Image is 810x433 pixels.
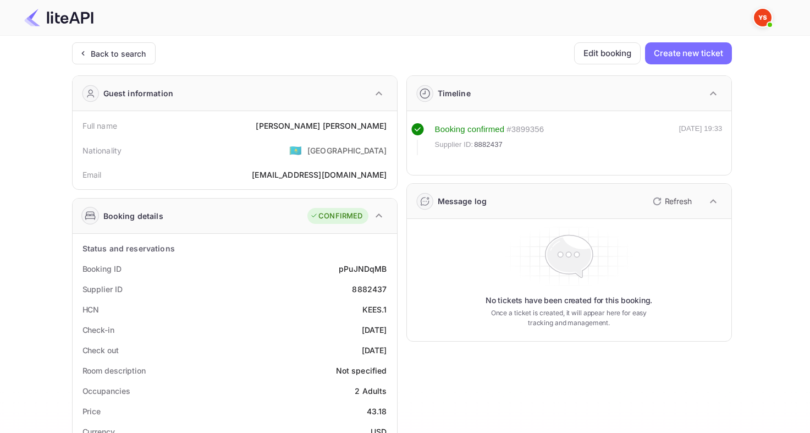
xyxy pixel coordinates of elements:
[82,263,122,275] div: Booking ID
[82,344,119,356] div: Check out
[486,295,653,306] p: No tickets have been created for this booking.
[256,120,387,131] div: [PERSON_NAME] [PERSON_NAME]
[252,169,387,180] div: [EMAIL_ADDRESS][DOMAIN_NAME]
[482,308,656,328] p: Once a ticket is created, it will appear here for easy tracking and management.
[307,145,387,156] div: [GEOGRAPHIC_DATA]
[82,365,146,376] div: Room description
[506,123,544,136] div: # 3899356
[367,405,387,417] div: 43.18
[352,283,387,295] div: 8882437
[82,243,175,254] div: Status and reservations
[289,140,302,160] span: United States
[82,169,102,180] div: Email
[91,48,146,59] div: Back to search
[82,145,122,156] div: Nationality
[679,123,723,155] div: [DATE] 19:33
[82,405,101,417] div: Price
[362,344,387,356] div: [DATE]
[435,123,505,136] div: Booking confirmed
[355,385,387,397] div: 2 Adults
[645,42,731,64] button: Create new ticket
[82,283,123,295] div: Supplier ID
[362,324,387,336] div: [DATE]
[82,324,114,336] div: Check-in
[646,193,696,210] button: Refresh
[574,42,641,64] button: Edit booking
[665,195,692,207] p: Refresh
[336,365,387,376] div: Not specified
[103,210,163,222] div: Booking details
[438,195,487,207] div: Message log
[438,87,471,99] div: Timeline
[339,263,387,275] div: pPuJNDqMB
[82,385,130,397] div: Occupancies
[754,9,772,26] img: Yandex Support
[24,9,93,26] img: LiteAPI Logo
[82,304,100,315] div: HCN
[310,211,362,222] div: CONFIRMED
[103,87,174,99] div: Guest information
[474,139,503,150] span: 8882437
[82,120,117,131] div: Full name
[362,304,387,315] div: KEES.1
[435,139,473,150] span: Supplier ID:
